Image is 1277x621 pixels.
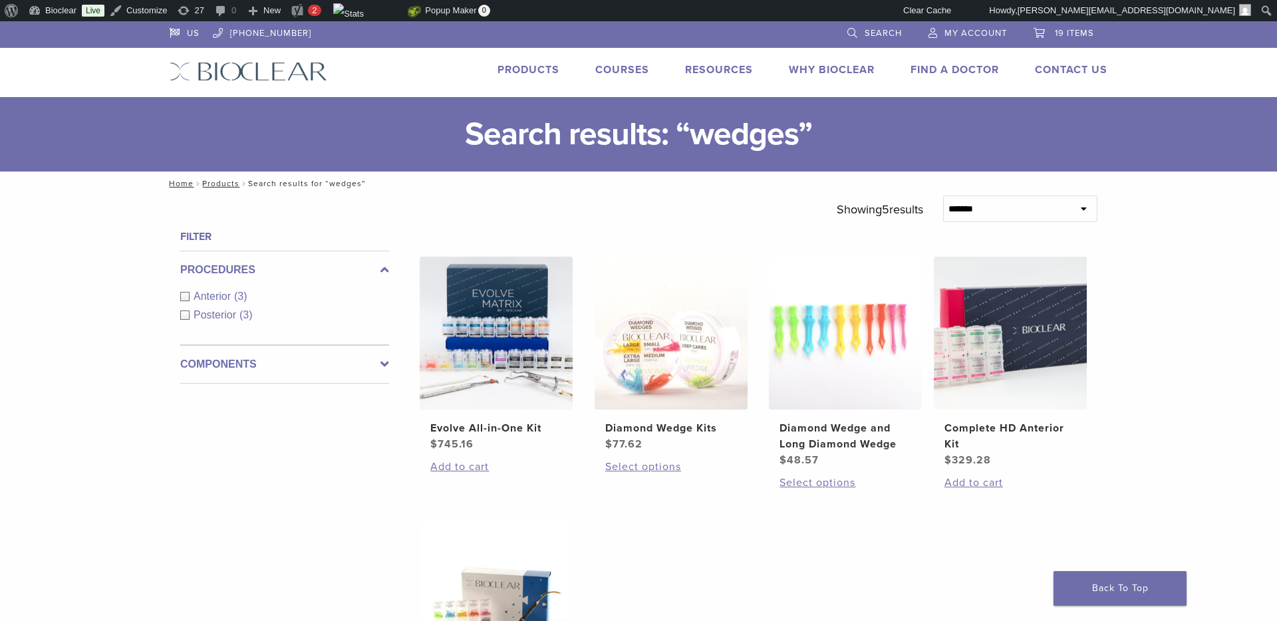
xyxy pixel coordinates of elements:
h4: Filter [180,229,389,245]
span: Anterior [194,291,234,302]
span: Posterior [194,309,239,320]
span: 19 items [1055,28,1094,39]
h2: Complete HD Anterior Kit [944,420,1076,452]
bdi: 48.57 [780,453,819,467]
label: Components [180,356,389,372]
a: Select options for “Diamond Wedge and Long Diamond Wedge” [780,475,911,491]
nav: Search results for “wedges” [160,172,1117,195]
bdi: 745.16 [430,437,474,451]
span: 2 [312,5,317,15]
h2: Evolve All-in-One Kit [430,420,562,436]
span: $ [605,437,613,451]
span: (3) [239,309,253,320]
span: 0 [478,5,490,17]
a: Add to cart: “Complete HD Anterior Kit” [944,475,1076,491]
a: US [170,21,200,41]
a: Add to cart: “Evolve All-in-One Kit” [430,459,562,475]
a: 19 items [1034,21,1094,41]
img: Evolve All-in-One Kit [420,257,573,410]
a: Back To Top [1054,571,1187,606]
a: Products [202,179,239,188]
a: Complete HD Anterior KitComplete HD Anterior Kit $329.28 [933,257,1088,468]
p: Showing results [837,195,923,223]
h2: Diamond Wedge and Long Diamond Wedge [780,420,911,452]
img: Bioclear [170,62,327,81]
span: Search [865,28,902,39]
label: Procedures [180,262,389,278]
img: Complete HD Anterior Kit [934,257,1087,410]
img: Diamond Wedge and Long Diamond Wedge [769,257,922,410]
span: $ [780,453,787,467]
a: Live [82,5,104,17]
bdi: 329.28 [944,453,991,467]
a: Search [847,21,902,41]
a: Home [165,179,194,188]
span: 5 [882,202,889,217]
a: My Account [928,21,1007,41]
span: (3) [234,291,247,302]
a: Evolve All-in-One KitEvolve All-in-One Kit $745.16 [419,257,574,452]
span: [PERSON_NAME][EMAIL_ADDRESS][DOMAIN_NAME] [1018,5,1235,15]
span: My Account [944,28,1007,39]
img: Views over 48 hours. Click for more Jetpack Stats. [333,3,408,19]
a: Why Bioclear [789,63,875,76]
a: Courses [595,63,649,76]
a: Select options for “Diamond Wedge Kits” [605,459,737,475]
bdi: 77.62 [605,437,642,451]
span: $ [944,453,952,467]
img: Diamond Wedge Kits [595,257,748,410]
a: [PHONE_NUMBER] [213,21,311,41]
a: Find A Doctor [911,63,999,76]
a: Products [497,63,559,76]
a: Resources [685,63,753,76]
span: $ [430,437,438,451]
a: Contact Us [1035,63,1107,76]
a: Diamond Wedge KitsDiamond Wedge Kits $77.62 [594,257,749,452]
span: / [194,180,202,187]
a: Diamond Wedge and Long Diamond WedgeDiamond Wedge and Long Diamond Wedge $48.57 [768,257,923,468]
h2: Diamond Wedge Kits [605,420,737,436]
span: / [239,180,248,187]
